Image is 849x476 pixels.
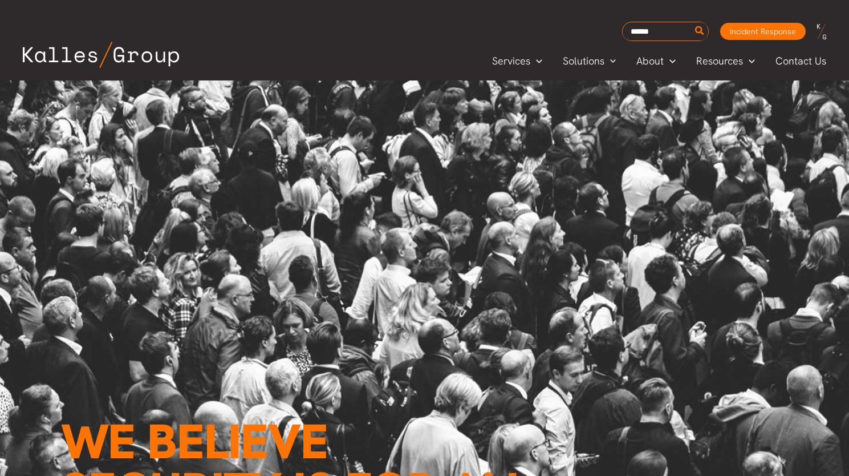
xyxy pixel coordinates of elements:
[775,53,826,70] span: Contact Us
[530,53,542,70] span: Menu Toggle
[626,53,686,70] a: AboutMenu Toggle
[23,42,179,68] img: Kalles Group
[743,53,755,70] span: Menu Toggle
[563,53,604,70] span: Solutions
[482,53,553,70] a: ServicesMenu Toggle
[636,53,664,70] span: About
[686,53,765,70] a: ResourcesMenu Toggle
[765,53,838,70] a: Contact Us
[604,53,616,70] span: Menu Toggle
[696,53,743,70] span: Resources
[720,23,806,40] a: Incident Response
[482,51,838,70] nav: Primary Site Navigation
[664,53,676,70] span: Menu Toggle
[492,53,530,70] span: Services
[693,22,707,41] button: Search
[553,53,627,70] a: SolutionsMenu Toggle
